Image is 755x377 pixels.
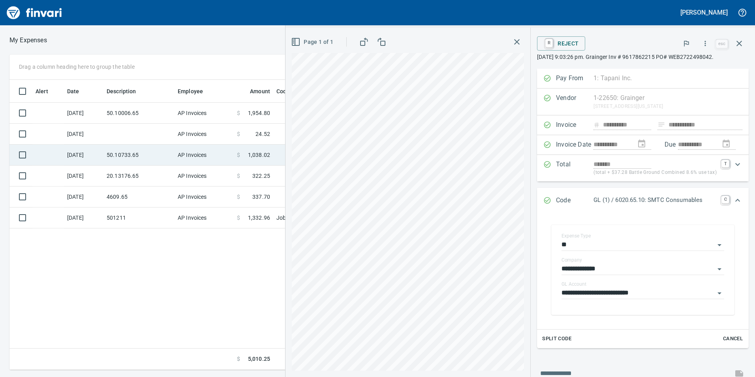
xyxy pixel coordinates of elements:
[252,172,270,180] span: 322.25
[537,36,585,51] button: RReject
[543,37,578,50] span: Reject
[293,37,333,47] span: Page 1 of 1
[64,145,103,166] td: [DATE]
[5,3,64,22] img: Finvari
[678,35,695,52] button: Flag
[537,188,749,214] div: Expand
[237,172,240,180] span: $
[64,103,103,124] td: [DATE]
[545,39,553,47] a: R
[289,35,336,49] button: Page 1 of 1
[237,109,240,117] span: $
[175,124,234,145] td: AP Invoices
[103,103,175,124] td: 50.10006.65
[240,87,270,96] span: Amount
[678,6,730,19] button: [PERSON_NAME]
[237,151,240,159] span: $
[103,145,175,166] td: 50.10733.65
[721,160,729,168] a: T
[175,145,234,166] td: AP Invoices
[19,63,135,71] p: Drag a column heading here to group the table
[175,187,234,207] td: AP Invoices
[64,187,103,207] td: [DATE]
[248,214,270,222] span: 1,332.96
[540,333,573,345] button: Split Code
[255,130,270,138] span: 24.52
[721,196,729,204] a: C
[67,87,79,96] span: Date
[67,87,90,96] span: Date
[276,87,305,96] span: Coding
[237,355,240,363] span: $
[64,166,103,187] td: [DATE]
[64,207,103,228] td: [DATE]
[562,234,591,238] label: Expense Type
[248,151,270,159] span: 1,038.02
[273,207,471,228] td: Job (1)
[714,34,749,53] span: Close invoice
[103,166,175,187] td: 20.13176.65
[64,124,103,145] td: [DATE]
[716,40,728,48] a: esc
[175,207,234,228] td: AP Invoices
[175,103,234,124] td: AP Invoices
[250,87,270,96] span: Amount
[103,207,175,228] td: 501211
[36,87,58,96] span: Alert
[722,334,744,343] span: Cancel
[237,214,240,222] span: $
[720,333,746,345] button: Cancel
[175,166,234,187] td: AP Invoices
[680,8,728,17] h5: [PERSON_NAME]
[537,53,749,61] p: [DATE] 9:03:26 pm. Grainger Inv # 9617862215 PO# WEB2722498042.
[237,193,240,201] span: $
[248,109,270,117] span: 1,954.80
[556,160,593,177] p: Total
[9,36,47,45] nav: breadcrumb
[178,87,203,96] span: Employee
[697,35,714,52] button: More
[714,264,725,275] button: Open
[9,36,47,45] p: My Expenses
[537,214,749,348] div: Expand
[248,355,270,363] span: 5,010.25
[593,196,717,205] p: GL (1) / 6020.65.10: SMTC Consumables
[714,239,725,251] button: Open
[562,258,582,262] label: Company
[107,87,136,96] span: Description
[537,155,749,181] div: Expand
[276,87,295,96] span: Coding
[237,130,240,138] span: $
[714,288,725,299] button: Open
[556,196,593,206] p: Code
[562,282,586,287] label: GL Account
[252,193,270,201] span: 337.70
[103,187,175,207] td: 4609.65
[542,334,571,343] span: Split Code
[107,87,146,96] span: Description
[178,87,213,96] span: Employee
[593,169,717,177] p: (total + $37.28 Battle Ground Combined 8.6% use tax)
[36,87,48,96] span: Alert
